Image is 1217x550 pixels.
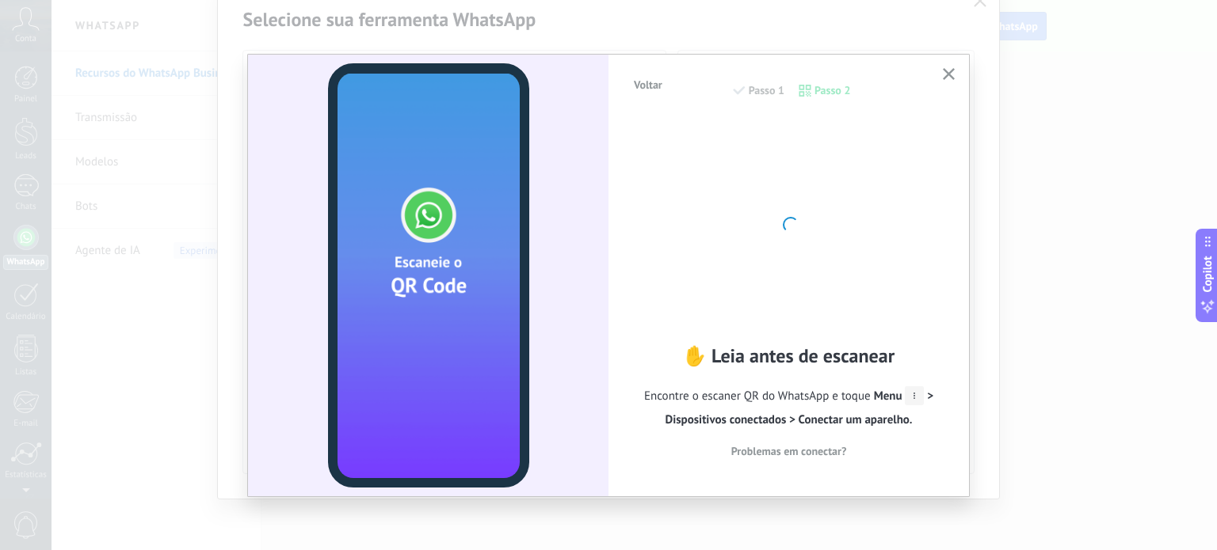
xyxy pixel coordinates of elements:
span: Voltar [634,79,662,90]
button: Voltar [627,73,670,97]
span: Encontre o escaner QR do WhatsApp e toque [632,385,945,432]
span: Copilot [1200,256,1215,292]
span: > Dispositivos conectados > Conectar um aparelho. [666,389,933,427]
button: Problemas em conectar? [632,439,945,463]
span: Menu [874,389,925,404]
h2: ✋ Leia antes de escanear [632,343,945,368]
span: Problemas em conectar? [731,446,847,457]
